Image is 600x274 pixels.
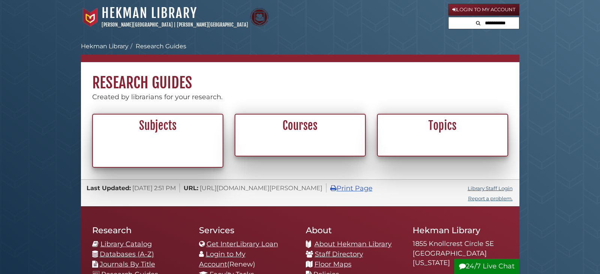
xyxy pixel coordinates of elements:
[199,250,245,268] a: Login to My Account
[206,240,278,248] a: Get InterLibrary Loan
[92,225,188,235] h2: Research
[314,240,392,248] a: About Hekman Library
[330,185,337,192] i: Print Page
[100,250,154,258] a: Databases (A-Z)
[81,42,519,62] nav: breadcrumb
[81,62,519,92] h1: Research Guides
[315,250,363,258] a: Staff Directory
[314,260,352,268] a: Floor Maps
[330,184,373,192] a: Print Page
[454,259,519,274] button: 24/7 Live Chat
[81,43,129,50] a: Hekman Library
[468,185,513,191] a: Library Staff Login
[200,184,322,192] span: [URL][DOMAIN_NAME][PERSON_NAME]
[382,119,503,133] h2: Topics
[413,239,508,268] address: 1855 Knollcrest Circle SE [GEOGRAPHIC_DATA][US_STATE]
[184,184,198,192] span: URL:
[476,21,480,25] i: Search
[100,260,155,268] a: Journals By Title
[468,195,513,201] a: Report a problem.
[97,119,218,133] h2: Subjects
[474,17,483,27] button: Search
[250,8,269,27] img: Calvin Theological Seminary
[92,93,223,101] span: Created by librarians for your research.
[102,5,197,21] a: Hekman Library
[448,4,519,16] a: Login to My Account
[174,22,176,28] span: |
[177,22,248,28] a: [PERSON_NAME][GEOGRAPHIC_DATA]
[199,249,295,270] li: (Renew)
[199,225,295,235] h2: Services
[239,119,361,133] h2: Courses
[100,240,152,248] a: Library Catalog
[306,225,401,235] h2: About
[136,43,186,50] a: Research Guides
[102,22,173,28] a: [PERSON_NAME][GEOGRAPHIC_DATA]
[413,225,508,235] h2: Hekman Library
[132,184,176,192] span: [DATE] 2:51 PM
[81,8,100,27] img: Calvin University
[87,184,131,192] span: Last Updated:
